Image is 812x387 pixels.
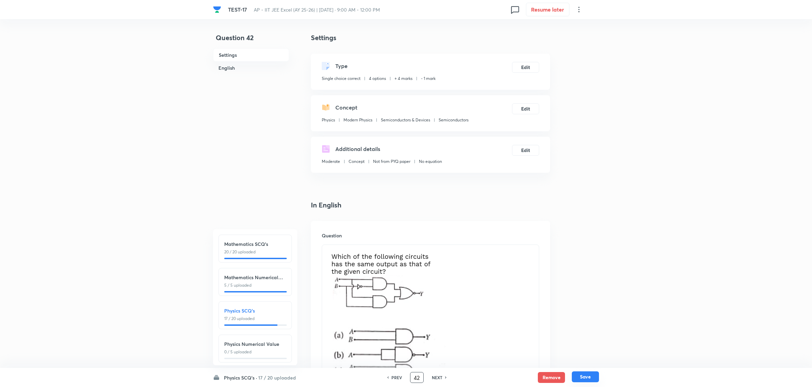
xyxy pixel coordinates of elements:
p: 0 / 5 uploaded [224,349,286,355]
h6: Mathematics Numerical Value [224,274,286,281]
h4: In English [311,200,550,210]
button: Edit [512,103,539,114]
h6: Mathematics SCQ's [224,240,286,248]
p: + 4 marks [394,75,412,82]
p: Concept [349,158,365,165]
p: 17 / 20 uploaded [224,316,286,322]
button: Edit [512,145,539,156]
p: Modern Physics [343,117,372,123]
h5: Type [335,62,348,70]
p: Not from PYQ paper [373,158,410,165]
p: - 1 mark [421,75,436,82]
h6: 17 / 20 uploaded [258,374,296,381]
p: Single choice correct [322,75,360,82]
p: 5 / 5 uploaded [224,282,286,288]
h6: English [213,62,289,74]
span: AP - IIT JEE Excel (AY 25-26) | [DATE] · 9:00 AM - 12:00 PM [254,6,380,13]
h5: Additional details [335,145,380,153]
h5: Concept [335,103,357,112]
img: questionType.svg [322,62,330,70]
h6: Physics Numerical Value [224,340,286,348]
img: Company Logo [213,5,221,14]
img: questionConcept.svg [322,103,330,112]
a: Company Logo [213,5,223,14]
h4: Settings [311,33,550,43]
h6: Physics SCQ's · [224,374,257,381]
button: Save [572,371,599,382]
h6: Question [322,232,539,239]
img: questionDetails.svg [322,145,330,153]
h6: NEXT [432,374,442,381]
p: Physics [322,117,335,123]
h6: PREV [391,374,402,381]
p: Semiconductors [439,117,469,123]
h6: Settings [213,48,289,62]
button: Resume later [526,3,569,16]
p: No equation [419,158,442,165]
h6: Physics SCQ's [224,307,286,314]
p: Moderate [322,158,340,165]
span: TEST-17 [228,6,247,13]
p: Semiconductors & Devices [381,117,430,123]
button: Remove [538,372,565,383]
h4: Question 42 [213,33,289,48]
p: 4 options [369,75,386,82]
p: 20 / 20 uploaded [224,249,286,255]
button: Edit [512,62,539,73]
